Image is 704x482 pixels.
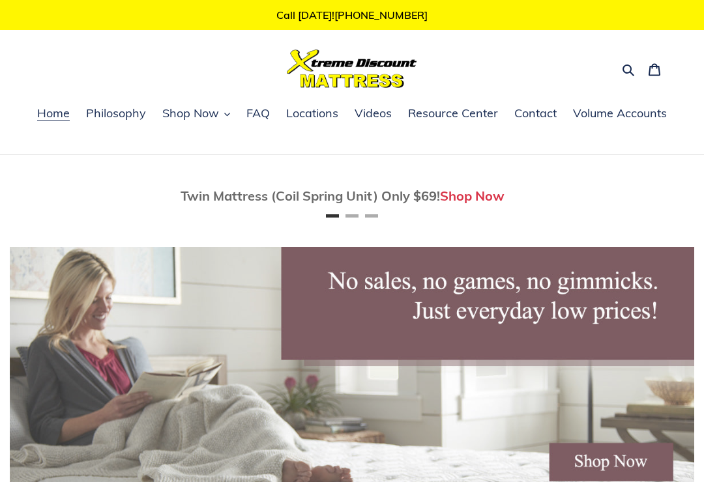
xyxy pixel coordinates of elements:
[365,214,378,218] button: Page 3
[355,106,392,121] span: Videos
[508,104,563,124] a: Contact
[280,104,345,124] a: Locations
[31,104,76,124] a: Home
[86,106,146,121] span: Philosophy
[348,104,398,124] a: Videos
[514,106,557,121] span: Contact
[440,188,505,204] a: Shop Now
[566,104,673,124] a: Volume Accounts
[573,106,667,121] span: Volume Accounts
[240,104,276,124] a: FAQ
[162,106,219,121] span: Shop Now
[287,50,417,88] img: Xtreme Discount Mattress
[286,106,338,121] span: Locations
[402,104,505,124] a: Resource Center
[334,8,428,21] a: [PHONE_NUMBER]
[345,214,359,218] button: Page 2
[246,106,270,121] span: FAQ
[408,106,498,121] span: Resource Center
[181,188,440,204] span: Twin Mattress (Coil Spring Unit) Only $69!
[326,214,339,218] button: Page 1
[156,104,237,124] button: Shop Now
[80,104,153,124] a: Philosophy
[37,106,70,121] span: Home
